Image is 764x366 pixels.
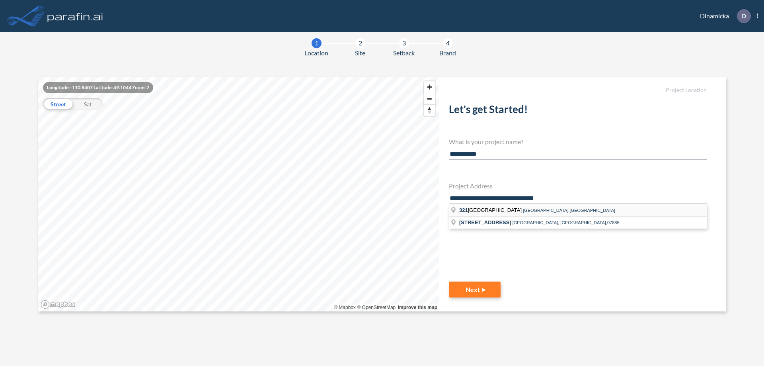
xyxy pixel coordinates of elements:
h4: What is your project name? [449,138,707,145]
span: Site [355,48,365,58]
canvas: Map [38,77,439,311]
div: Sat [73,98,103,110]
button: Next [449,282,501,297]
a: OpenStreetMap [357,305,396,310]
div: 1 [312,38,322,48]
span: Brand [439,48,456,58]
span: Location [304,48,328,58]
span: [GEOGRAPHIC_DATA], [GEOGRAPHIC_DATA],07885 [513,220,620,225]
h5: Project Location [449,87,707,94]
span: Reset bearing to north [424,105,435,116]
button: Zoom in [424,81,435,93]
button: Reset bearing to north [424,104,435,116]
div: Longitude: -110.8407 Latitude: 49.1044 Zoom: 2 [43,82,153,93]
button: Zoom out [424,93,435,104]
a: Mapbox [334,305,356,310]
span: [STREET_ADDRESS] [459,219,511,225]
span: [GEOGRAPHIC_DATA] [459,207,523,213]
span: Setback [393,48,415,58]
div: 3 [399,38,409,48]
a: Mapbox homepage [41,300,76,309]
div: 2 [355,38,365,48]
div: Street [43,98,73,110]
a: Improve this map [398,305,437,310]
h2: Let's get Started! [449,103,707,119]
span: 321 [459,207,468,213]
div: Dinamicka [688,9,758,23]
img: logo [46,8,105,24]
span: [GEOGRAPHIC_DATA],[GEOGRAPHIC_DATA] [523,208,615,213]
h4: Project Address [449,182,707,190]
div: 4 [443,38,453,48]
p: D [741,12,746,20]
